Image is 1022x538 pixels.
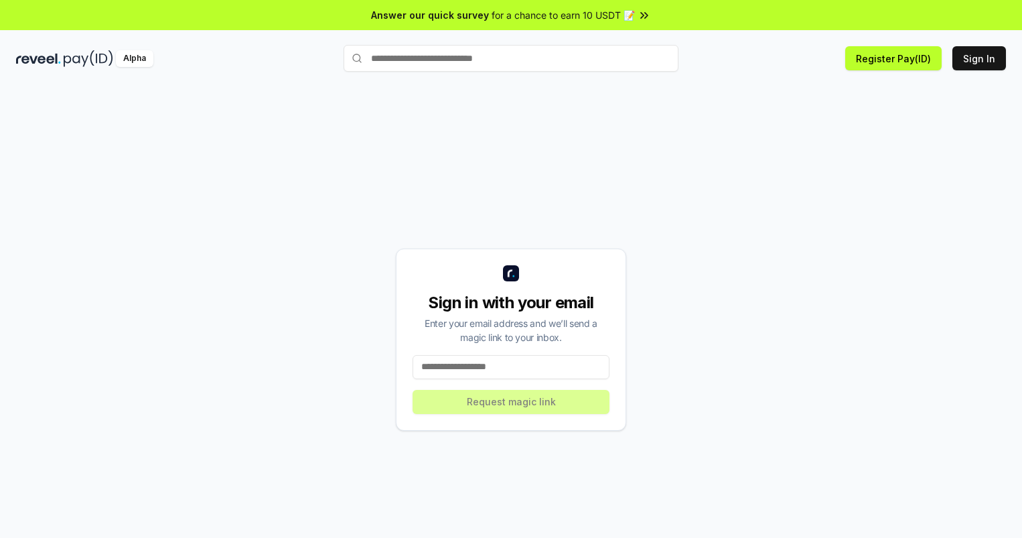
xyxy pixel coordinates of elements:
span: Answer our quick survey [371,8,489,22]
span: for a chance to earn 10 USDT 📝 [492,8,635,22]
img: pay_id [64,50,113,67]
button: Register Pay(ID) [845,46,942,70]
div: Sign in with your email [413,292,609,314]
button: Sign In [952,46,1006,70]
div: Alpha [116,50,153,67]
img: reveel_dark [16,50,61,67]
img: logo_small [503,265,519,281]
div: Enter your email address and we’ll send a magic link to your inbox. [413,316,609,344]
